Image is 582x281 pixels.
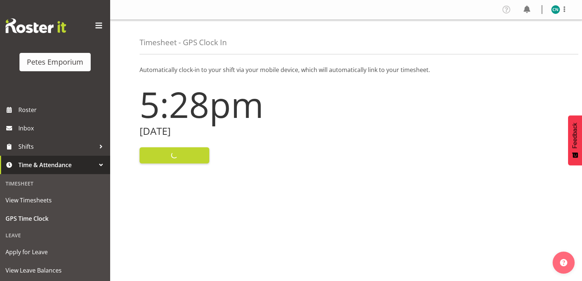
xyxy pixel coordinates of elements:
p: Automatically clock-in to your shift via your mobile device, which will automatically link to you... [140,65,553,74]
a: View Leave Balances [2,261,108,280]
h4: Timesheet - GPS Clock In [140,38,227,47]
img: Rosterit website logo [6,18,66,33]
a: View Timesheets [2,191,108,209]
span: Inbox [18,123,106,134]
span: View Leave Balances [6,265,105,276]
button: Feedback - Show survey [568,115,582,165]
a: GPS Time Clock [2,209,108,228]
span: View Timesheets [6,195,105,206]
div: Petes Emporium [27,57,83,68]
img: help-xxl-2.png [560,259,567,266]
h1: 5:28pm [140,84,342,124]
div: Leave [2,228,108,243]
span: Apply for Leave [6,246,105,257]
span: GPS Time Clock [6,213,105,224]
span: Time & Attendance [18,159,95,170]
img: christine-neville11214.jpg [551,5,560,14]
span: Roster [18,104,106,115]
span: Feedback [572,123,578,148]
h2: [DATE] [140,126,342,137]
a: Apply for Leave [2,243,108,261]
div: Timesheet [2,176,108,191]
span: Shifts [18,141,95,152]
